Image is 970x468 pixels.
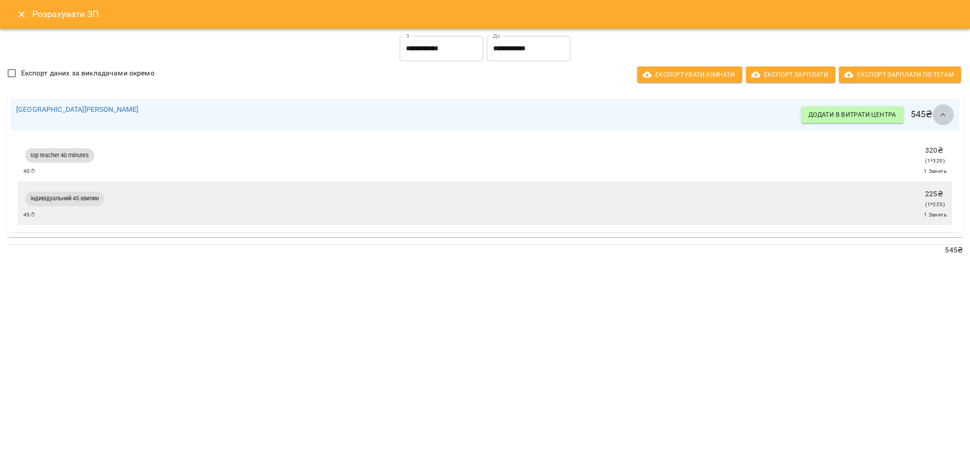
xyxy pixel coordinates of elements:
span: ( 1 * 225 ) [925,201,945,208]
span: Додати в витрати центра [808,109,896,120]
h6: 545 ₴ [801,104,954,126]
span: 45 ⏱ [23,211,35,220]
span: Експорт даних за викладачами окремо [21,68,154,79]
span: 1 Занять [924,211,947,220]
p: 545 ₴ [7,245,963,256]
span: Експортувати кімнати [644,69,735,80]
button: Експортувати кімнати [637,66,742,83]
p: 225 ₴ [925,189,945,199]
span: Експорт Зарплати по тегам [846,69,954,80]
button: Додати в витрати центра [801,106,904,123]
span: ( 1 * 320 ) [925,158,945,164]
a: [GEOGRAPHIC_DATA][PERSON_NAME] [16,105,138,114]
button: Close [11,4,32,25]
span: 40 ⏱ [23,167,35,176]
h6: Розрахувати ЗП [32,7,959,21]
span: top teacher 40 minutes [25,151,94,159]
button: Експорт Зарплати по тегам [839,66,961,83]
p: 320 ₴ [925,145,945,156]
span: Експорт Зарплати [753,69,828,80]
span: 1 Занять [924,167,947,176]
button: Експорт Зарплати [746,66,835,83]
span: індивідуальний 45 хвилин [25,194,104,203]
